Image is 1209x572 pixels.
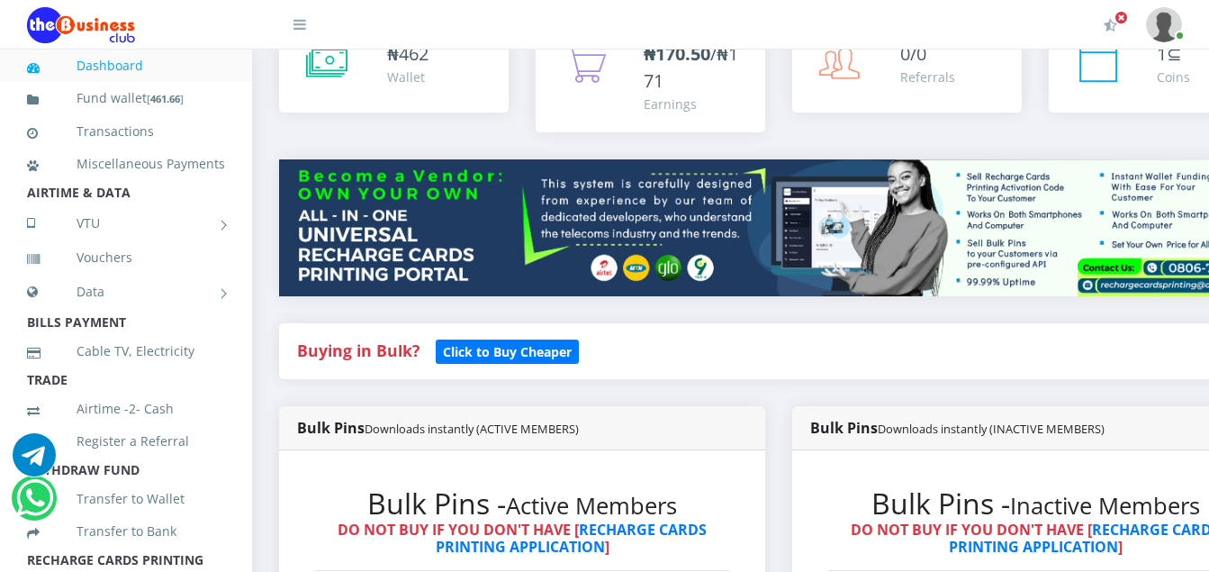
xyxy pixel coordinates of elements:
[147,92,184,105] small: [ ]
[810,418,1105,438] strong: Bulk Pins
[387,41,429,68] div: ₦
[1104,18,1117,32] i: Activate Your Membership
[27,331,225,372] a: Cable TV, Electricity
[13,447,56,477] a: Chat for support
[365,421,579,437] small: Downloads instantly (ACTIVE MEMBERS)
[1010,490,1200,522] small: Inactive Members
[27,77,225,120] a: Fund wallet[461.66]
[27,421,225,462] a: Register a Referral
[27,201,225,246] a: VTU
[16,490,53,520] a: Chat for support
[297,418,579,438] strong: Bulk Pins
[150,92,180,105] b: 461.66
[27,478,225,520] a: Transfer to Wallet
[1146,7,1182,42] img: User
[443,343,572,360] b: Click to Buy Cheaper
[27,269,225,314] a: Data
[506,490,677,522] small: Active Members
[436,340,579,361] a: Click to Buy Cheaper
[399,41,429,66] span: 462
[1157,68,1190,86] div: Coins
[387,68,429,86] div: Wallet
[27,143,225,185] a: Miscellaneous Payments
[338,520,707,557] strong: DO NOT BUY IF YOU DON'T HAVE [ ]
[27,511,225,552] a: Transfer to Bank
[279,23,509,113] a: ₦462 Wallet
[644,95,747,113] div: Earnings
[315,486,729,521] h2: Bulk Pins -
[878,421,1105,437] small: Downloads instantly (INACTIVE MEMBERS)
[27,7,135,43] img: Logo
[27,388,225,430] a: Airtime -2- Cash
[900,68,955,86] div: Referrals
[27,111,225,152] a: Transactions
[644,41,710,66] b: ₦170.50
[27,237,225,278] a: Vouchers
[1114,11,1128,24] span: Activate Your Membership
[436,520,708,557] a: RECHARGE CARDS PRINTING APPLICATION
[900,41,926,66] span: 0/0
[792,23,1022,113] a: 0/0 Referrals
[1157,41,1167,66] span: 1
[27,45,225,86] a: Dashboard
[1157,41,1190,68] div: ⊆
[536,23,765,132] a: ₦170.50/₦171 Earnings
[297,340,420,361] strong: Buying in Bulk?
